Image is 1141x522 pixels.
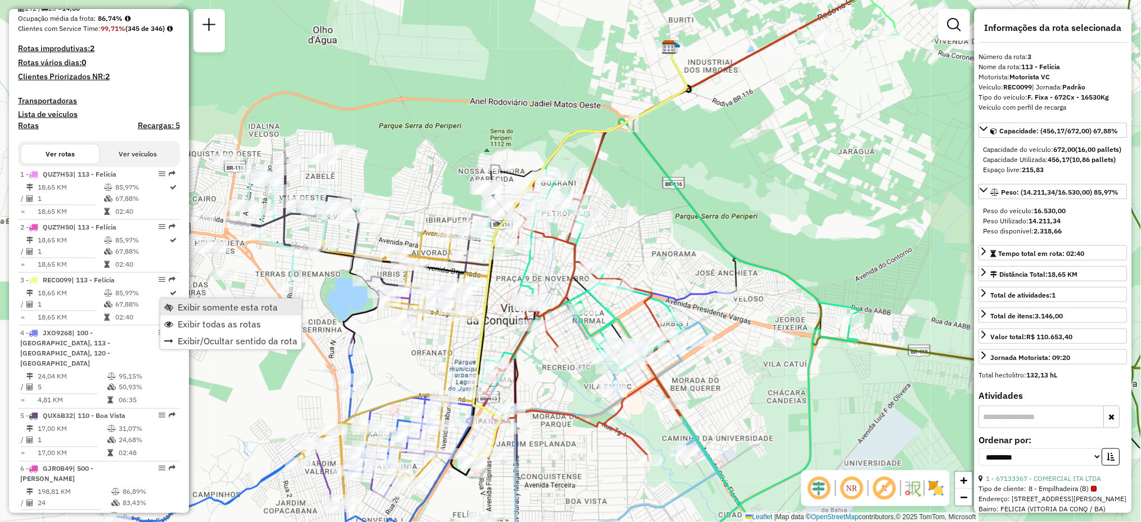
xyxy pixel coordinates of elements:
[955,472,972,489] a: Zoom in
[979,72,1128,82] div: Motorista:
[122,498,175,509] td: 83,43%
[37,246,103,257] td: 1
[991,311,1063,321] div: Total de itens:
[169,465,175,472] em: Rota exportada
[20,395,26,406] td: =
[18,24,101,33] span: Clientes com Service Time:
[104,248,112,255] i: % de utilização da cubagem
[249,172,277,183] div: Atividade não roteirizada - ARMAZEM DAS BEBIDAS
[18,121,39,130] a: Rotas
[115,206,169,217] td: 02:40
[774,513,776,521] span: |
[18,14,96,22] span: Ocupação média da frota:
[979,82,1128,92] div: Veículo:
[26,184,33,191] i: Distância Total
[18,5,25,12] i: Total de Atividades
[328,145,356,156] div: Atividade não roteirizada - ADELSON LOPES
[159,412,165,419] em: Opções
[82,57,86,67] strong: 0
[170,184,177,191] i: Rota otimizada
[979,102,1128,112] div: Veículo com perfil de recarga
[1048,155,1070,164] strong: 456,17
[37,435,107,446] td: 1
[178,303,278,312] span: Exibir somente esta rota
[20,511,26,522] td: =
[104,261,110,268] i: Tempo total em rota
[37,448,107,459] td: 17,00 KM
[20,299,26,310] td: /
[169,170,175,177] em: Rota exportada
[115,182,169,193] td: 85,97%
[26,248,33,255] i: Total de Atividades
[811,513,859,521] a: OpenStreetMap
[904,479,922,497] img: Fluxo de ruas
[26,437,33,444] i: Total de Atividades
[979,433,1128,447] label: Ordenar por:
[115,299,169,310] td: 67,88%
[955,489,972,506] a: Zoom out
[41,5,48,12] i: Total de rotas
[115,246,169,257] td: 67,88%
[104,195,112,202] i: % de utilização da cubagem
[125,24,165,33] strong: (345 de 346)
[20,328,110,367] span: 4 -
[1022,165,1044,174] strong: 215,83
[18,58,180,67] h4: Rotas vários dias:
[368,220,396,231] div: Atividade não roteirizada - JOSE CELSO DA SILVA
[979,52,1128,62] div: Número da rota:
[37,424,107,435] td: 17,00 KM
[20,382,26,393] td: /
[118,424,175,435] td: 31,07%
[984,155,1123,165] div: Capacidade Utilizada:
[115,287,169,299] td: 85,97%
[18,44,180,53] h4: Rotas improdutivas:
[20,170,116,178] span: 1 -
[20,412,125,420] span: 5 -
[979,504,1128,514] div: Bairro: FELICIA (VITORIA DA CONQ / BA)
[228,200,256,211] div: Atividade não roteirizada - MERC ALTAS HORAS
[979,266,1128,281] a: Distância Total:18,65 KM
[122,511,175,522] td: 08:11
[20,193,26,204] td: /
[73,223,116,231] span: | 113 - Felícia
[251,173,279,184] div: Atividade não roteirizada - ARMAZEM DAS BEBIDAS
[99,145,177,164] button: Ver veículos
[104,237,112,244] i: % de utilização do peso
[104,208,110,215] i: Tempo total em rota
[198,241,226,253] div: Atividade não roteirizada - RAFAEL HENRIQUE SANT
[26,301,33,308] i: Total de Atividades
[71,276,115,284] span: | 113 - Felícia
[1070,155,1116,164] strong: (10,86 pallets)
[984,145,1123,155] div: Capacidade do veículo:
[43,412,73,420] span: QUX6B32
[1032,83,1086,91] span: | Jornada:
[198,242,226,254] div: Atividade não roteirizada - RAFAEL HENRIQUE SANT
[291,244,319,255] div: Atividade não roteirizada - CHURRASCARIA E RESTA
[37,371,107,382] td: 24,04 KM
[979,349,1128,364] a: Jornada Motorista: 09:20
[20,448,26,459] td: =
[1022,62,1061,71] strong: 113 - Felícia
[1035,312,1063,320] strong: 3.146,00
[984,206,1066,215] span: Peso do veículo:
[20,312,26,323] td: =
[979,201,1128,241] div: Peso: (14.211,34/16.530,00) 85,97%
[379,245,407,256] div: Atividade não roteirizada - GABRIEL DE B S D OL
[170,237,177,244] i: Rota otimizada
[159,223,165,230] em: Opções
[21,145,99,164] button: Ver rotas
[43,328,72,337] span: JXO9268
[332,212,360,223] div: Atividade não roteirizada - HENRIQUE SOUZA MATOS
[1000,127,1119,135] span: Capacidade: (456,17/672,00) 67,88%
[20,498,26,509] td: /
[169,223,175,230] em: Rota exportada
[115,259,169,270] td: 02:40
[324,202,353,213] div: Atividade não roteirizada - JOSE LUIS DOS SANTOS
[37,395,107,406] td: 4,81 KM
[118,371,175,382] td: 95,15%
[160,316,301,332] li: Exibir todas as rotas
[1052,291,1056,299] strong: 1
[122,487,175,498] td: 86,89%
[118,382,175,393] td: 50,93%
[105,71,110,82] strong: 2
